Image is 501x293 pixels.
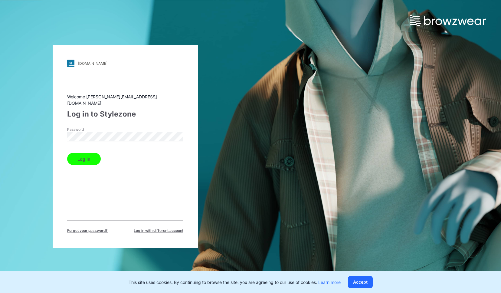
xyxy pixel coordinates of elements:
p: This site uses cookies. By continuing to browse the site, you are agreeing to our use of cookies. [129,279,341,285]
label: Password [67,127,110,132]
img: browzwear-logo.e42bd6dac1945053ebaf764b6aa21510.svg [410,15,486,26]
img: stylezone-logo.562084cfcfab977791bfbf7441f1a819.svg [67,60,74,67]
span: Forget your password? [67,228,108,233]
a: Learn more [318,280,341,285]
div: [DOMAIN_NAME] [78,61,107,66]
div: Log in to Stylezone [67,109,183,120]
a: [DOMAIN_NAME] [67,60,183,67]
div: Welcome [PERSON_NAME][EMAIL_ADDRESS][DOMAIN_NAME] [67,94,183,106]
button: Log in [67,153,101,165]
button: Accept [348,276,373,288]
span: Log in with different account [134,228,183,233]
